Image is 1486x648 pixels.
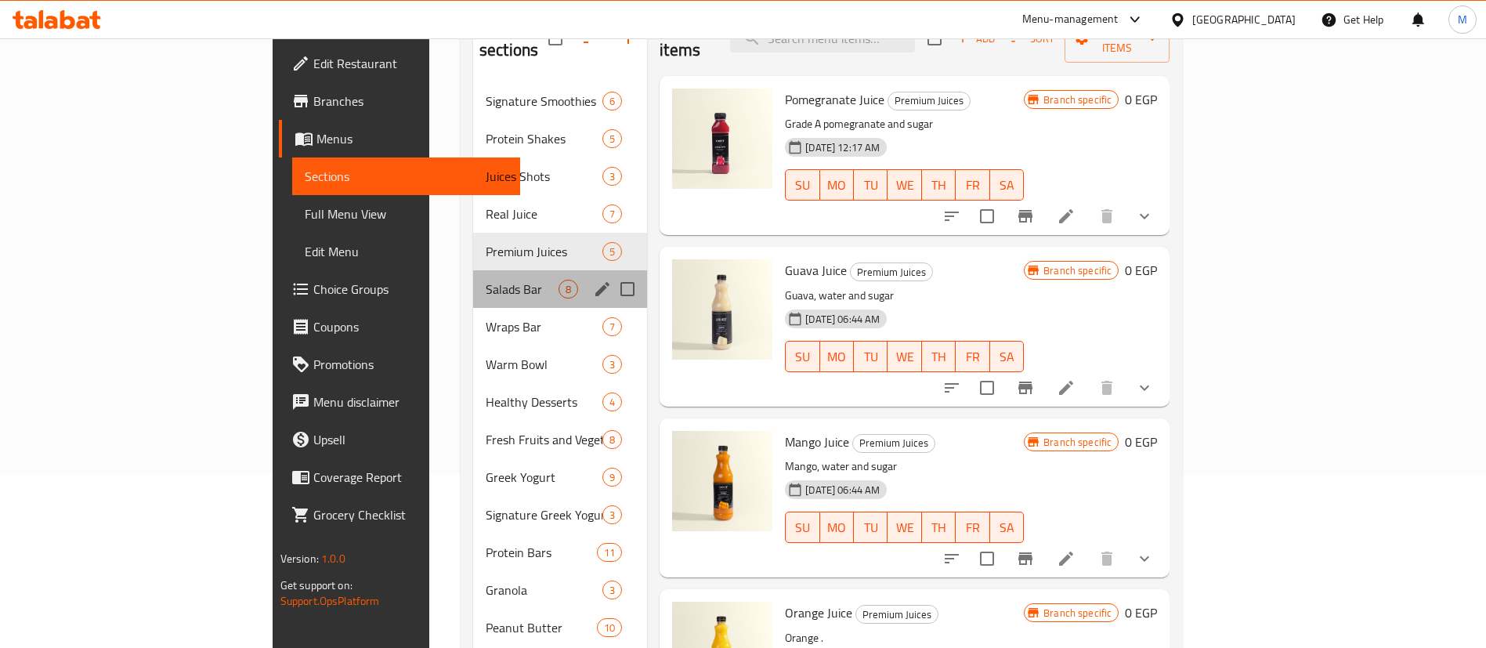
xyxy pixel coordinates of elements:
[1037,92,1118,107] span: Branch specific
[672,259,772,360] img: Guava Juice
[602,167,622,186] div: items
[933,197,971,235] button: sort-choices
[602,430,622,449] div: items
[1125,259,1157,281] h6: 0 EGP
[853,434,935,452] span: Premium Juices
[956,169,989,201] button: FR
[820,341,854,372] button: MO
[990,341,1024,372] button: SA
[473,82,647,120] div: Signature Smoothies6
[279,346,521,383] a: Promotions
[279,45,521,82] a: Edit Restaurant
[473,120,647,157] div: Protein Shakes5
[1037,606,1118,621] span: Branch specific
[313,430,508,449] span: Upsell
[785,169,819,201] button: SU
[933,540,971,577] button: sort-choices
[922,169,956,201] button: TH
[486,129,602,148] span: Protein Shakes
[473,496,647,534] div: Signature Greek Yogurt3
[799,483,886,498] span: [DATE] 06:44 AM
[1125,89,1157,110] h6: 0 EGP
[486,468,602,487] span: Greek Yogurt
[292,195,521,233] a: Full Menu View
[559,280,578,299] div: items
[855,605,938,624] div: Premium Juices
[894,346,915,368] span: WE
[928,516,949,539] span: TH
[486,393,602,411] span: Healthy Desserts
[826,516,848,539] span: MO
[1088,369,1126,407] button: delete
[996,174,1018,197] span: SA
[962,516,983,539] span: FR
[591,277,614,301] button: edit
[603,433,621,447] span: 8
[321,548,345,569] span: 1.0.0
[486,167,602,186] span: Juices Shots
[672,89,772,189] img: Pomegranate Juice
[1057,549,1076,568] a: Edit menu item
[672,431,772,531] img: Mango Juice
[316,129,508,148] span: Menus
[962,174,983,197] span: FR
[313,468,508,487] span: Coverage Report
[785,457,1024,476] p: Mango, water and sugar
[856,606,938,624] span: Premium Juices
[473,609,647,646] div: Peanut Butter10
[1458,11,1467,28] span: M
[486,355,602,374] span: Warm Bowl
[851,263,932,281] span: Premium Juices
[313,317,508,336] span: Coupons
[1088,540,1126,577] button: delete
[603,169,621,184] span: 3
[486,92,602,110] span: Signature Smoothies
[603,132,621,147] span: 5
[854,512,888,543] button: TU
[894,174,915,197] span: WE
[473,571,647,609] div: Granola3
[1126,197,1163,235] button: show more
[486,581,602,599] span: Granola
[305,167,508,186] span: Sections
[603,470,621,485] span: 9
[279,120,521,157] a: Menus
[854,341,888,372] button: TU
[603,583,621,598] span: 3
[473,458,647,496] div: Greek Yogurt9
[660,15,711,62] h2: Menu items
[1037,435,1118,450] span: Branch specific
[603,508,621,523] span: 3
[313,54,508,73] span: Edit Restaurant
[473,157,647,195] div: Juices Shots3
[1007,197,1044,235] button: Branch-specific-item
[1022,10,1119,29] div: Menu-management
[602,129,622,148] div: items
[785,601,852,624] span: Orange Juice
[785,628,1024,648] p: Orange .
[559,282,577,297] span: 8
[785,114,1024,134] p: Grade A pomegranate and sugar
[473,421,647,458] div: Fresh Fruits and Vegetables8
[602,468,622,487] div: items
[486,317,602,336] span: Wraps Bar
[996,516,1018,539] span: SA
[971,200,1003,233] span: Select to update
[1007,369,1044,407] button: Branch-specific-item
[486,430,602,449] span: Fresh Fruits and Vegetables
[1037,263,1118,278] span: Branch specific
[603,207,621,222] span: 7
[602,242,622,261] div: items
[313,92,508,110] span: Branches
[597,618,622,637] div: items
[603,94,621,109] span: 6
[486,618,597,637] span: Peanut Butter
[602,393,622,411] div: items
[486,543,597,562] span: Protein Bars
